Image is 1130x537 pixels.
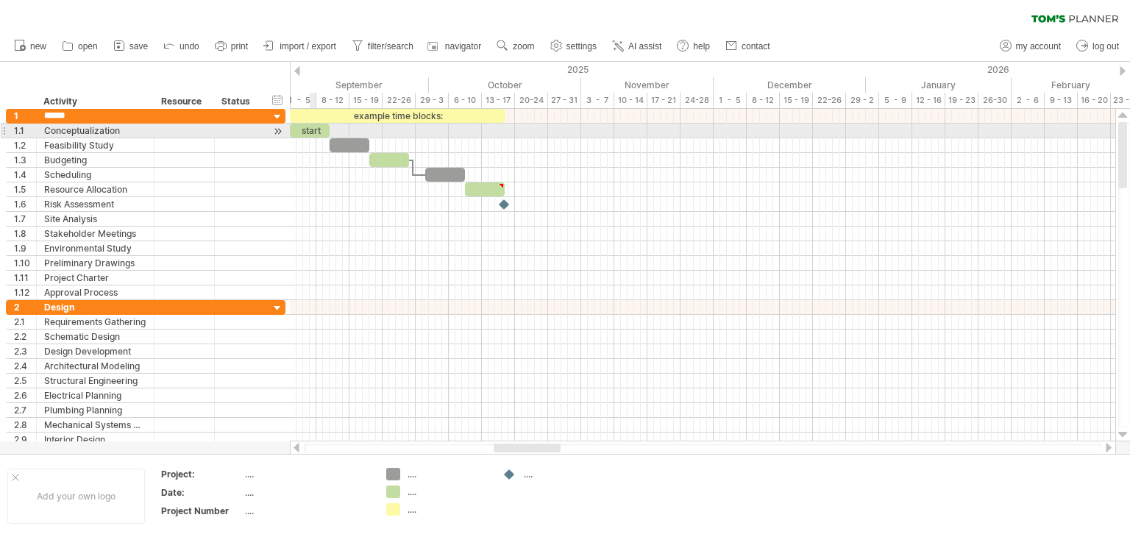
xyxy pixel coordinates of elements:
a: AI assist [608,37,666,56]
div: 1.9 [14,241,36,255]
div: Preliminary Drawings [44,256,146,270]
a: undo [160,37,204,56]
div: Approval Process [44,285,146,299]
span: my account [1016,41,1061,51]
div: January 2026 [866,77,1012,93]
a: import / export [260,37,341,56]
div: 6 - 10 [449,93,482,108]
div: 29 - 3 [416,93,449,108]
div: September 2025 [283,77,429,93]
div: 2.2 [14,330,36,344]
div: 2 [14,300,36,314]
div: 2.8 [14,418,36,432]
div: Site Analysis [44,212,146,226]
div: 8 - 12 [316,93,349,108]
div: 1 - 5 [283,93,316,108]
span: save [129,41,148,51]
a: help [673,37,714,56]
div: Conceptualization [44,124,146,138]
div: Budgeting [44,153,146,167]
div: 2.9 [14,433,36,447]
div: Design Development [44,344,146,358]
div: Interior Design [44,433,146,447]
span: undo [180,41,199,51]
div: Project Number [161,505,242,517]
div: .... [408,468,488,480]
div: Date: [161,486,242,499]
span: settings [566,41,597,51]
div: 27 - 31 [548,93,581,108]
div: Add your own logo [7,469,145,524]
div: .... [408,503,488,516]
div: November 2025 [581,77,714,93]
div: scroll to activity [271,124,285,139]
div: 1.10 [14,256,36,270]
div: example time blocks: [290,109,505,123]
div: 10 - 14 [614,93,647,108]
div: 1.4 [14,168,36,182]
div: Schematic Design [44,330,146,344]
div: 2.4 [14,359,36,373]
div: Status [221,94,254,109]
div: 15 - 19 [780,93,813,108]
div: Project Charter [44,271,146,285]
div: 2 - 6 [1012,93,1045,108]
span: navigator [445,41,481,51]
a: navigator [425,37,486,56]
div: 9 - 13 [1045,93,1078,108]
div: 13 - 17 [482,93,515,108]
a: log out [1073,37,1123,56]
a: print [211,37,252,56]
div: .... [408,486,488,498]
div: Feasibility Study [44,138,146,152]
div: 1.1 [14,124,36,138]
div: Stakeholder Meetings [44,227,146,241]
a: filter/search [348,37,418,56]
div: 1.3 [14,153,36,167]
div: 15 - 19 [349,93,383,108]
div: Risk Assessment [44,197,146,211]
div: 1.12 [14,285,36,299]
div: 1 - 5 [714,93,747,108]
div: 5 - 9 [879,93,912,108]
div: 1.5 [14,182,36,196]
div: Activity [43,94,146,109]
div: Project: [161,468,242,480]
span: import / export [280,41,336,51]
div: Resource [161,94,206,109]
span: AI assist [628,41,661,51]
div: 2.6 [14,388,36,402]
div: 29 - 2 [846,93,879,108]
span: open [78,41,98,51]
div: 1 [14,109,36,123]
div: 26-30 [978,93,1012,108]
div: 24-28 [681,93,714,108]
span: print [231,41,248,51]
span: new [30,41,46,51]
a: settings [547,37,601,56]
div: Mechanical Systems Design [44,418,146,432]
div: 17 - 21 [647,93,681,108]
div: 3 - 7 [581,93,614,108]
span: filter/search [368,41,413,51]
div: 22-26 [813,93,846,108]
div: start [290,124,330,138]
div: .... [245,486,369,499]
div: Requirements Gathering [44,315,146,329]
a: my account [996,37,1065,56]
a: save [110,37,152,56]
div: 1.8 [14,227,36,241]
div: 1.11 [14,271,36,285]
span: contact [742,41,770,51]
div: 8 - 12 [747,93,780,108]
div: December 2025 [714,77,866,93]
div: Design [44,300,146,314]
div: .... [245,505,369,517]
div: Architectural Modeling [44,359,146,373]
div: Structural Engineering [44,374,146,388]
div: 19 - 23 [945,93,978,108]
div: 2.7 [14,403,36,417]
div: .... [524,468,604,480]
div: .... [245,468,369,480]
span: help [693,41,710,51]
